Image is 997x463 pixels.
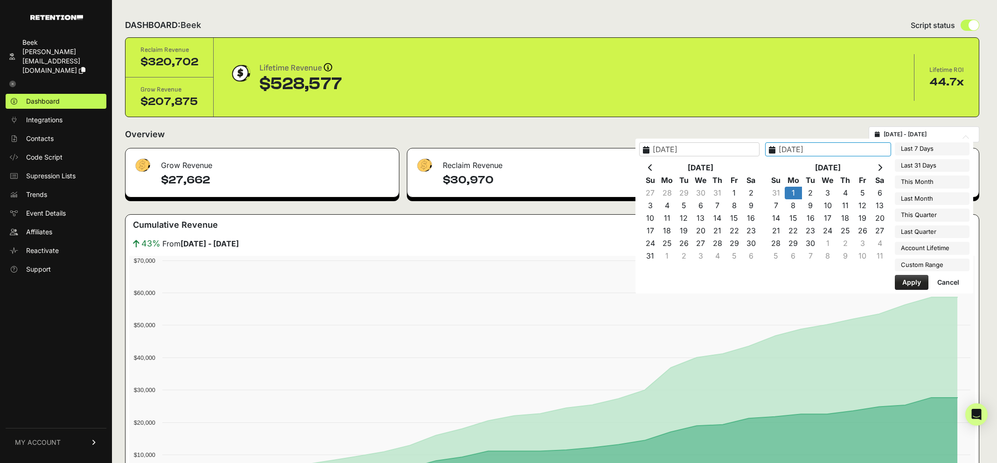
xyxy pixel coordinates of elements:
[819,250,837,262] td: 8
[134,451,155,458] text: $10,000
[837,237,854,250] td: 2
[140,55,198,70] div: $320,702
[895,275,928,290] button: Apply
[259,75,342,93] div: $528,577
[726,199,743,212] td: 8
[161,173,391,188] h4: $27,662
[726,224,743,237] td: 22
[895,175,969,189] li: This Month
[819,224,837,237] td: 24
[6,206,106,221] a: Event Details
[140,85,198,94] div: Grow Revenue
[819,212,837,224] td: 17
[26,246,59,255] span: Reactivate
[692,224,709,237] td: 20
[802,224,819,237] td: 23
[676,250,692,262] td: 2
[785,187,802,199] td: 1
[140,45,198,55] div: Reclaim Revenue
[6,35,106,78] a: Beek [PERSON_NAME][EMAIL_ADDRESS][DOMAIN_NAME]
[6,262,106,277] a: Support
[895,192,969,205] li: Last Month
[802,199,819,212] td: 9
[125,19,201,32] h2: DASHBOARD:
[134,322,155,329] text: $50,000
[871,187,888,199] td: 6
[133,218,218,231] h3: Cumulative Revenue
[134,386,155,393] text: $30,000
[26,265,51,274] span: Support
[743,174,760,187] th: Sa
[837,250,854,262] td: 9
[6,187,106,202] a: Trends
[895,259,969,272] li: Custom Range
[819,237,837,250] td: 1
[726,187,743,199] td: 1
[930,275,967,290] button: Cancel
[692,174,709,187] th: We
[676,187,692,199] td: 29
[659,212,676,224] td: 11
[181,20,201,30] span: Beek
[802,212,819,224] td: 16
[819,199,837,212] td: 10
[134,354,155,361] text: $40,000
[140,94,198,109] div: $207,875
[965,403,988,426] div: Open Intercom Messenger
[895,242,969,255] li: Account Lifetime
[6,168,106,183] a: Supression Lists
[642,237,659,250] td: 24
[767,237,785,250] td: 28
[134,257,155,264] text: $70,000
[642,199,659,212] td: 3
[141,237,160,250] span: 43%
[659,174,676,187] th: Mo
[642,250,659,262] td: 31
[871,174,888,187] th: Sa
[676,174,692,187] th: Tu
[743,224,760,237] td: 23
[726,212,743,224] td: 15
[854,250,871,262] td: 10
[134,419,155,426] text: $20,000
[134,289,155,296] text: $60,000
[854,174,871,187] th: Fr
[709,237,726,250] td: 28
[743,212,760,224] td: 16
[802,237,819,250] td: 30
[895,142,969,155] li: Last 7 Days
[709,187,726,199] td: 31
[785,237,802,250] td: 29
[125,128,165,141] h2: Overview
[854,187,871,199] td: 5
[785,212,802,224] td: 15
[659,187,676,199] td: 28
[676,212,692,224] td: 12
[785,250,802,262] td: 6
[229,62,252,85] img: dollar-coin-05c43ed7efb7bc0c12610022525b4bbbb207c7efeef5aecc26f025e68dcafac9.png
[659,224,676,237] td: 18
[785,199,802,212] td: 8
[659,161,743,174] th: [DATE]
[895,225,969,239] li: Last Quarter
[895,209,969,222] li: This Quarter
[30,15,83,20] img: Retention.com
[802,250,819,262] td: 7
[6,131,106,146] a: Contacts
[726,250,743,262] td: 5
[837,212,854,224] td: 18
[895,159,969,172] li: Last 31 Days
[642,187,659,199] td: 27
[871,250,888,262] td: 11
[767,199,785,212] td: 7
[162,238,239,249] span: From
[911,20,955,31] span: Script status
[6,150,106,165] a: Code Script
[837,199,854,212] td: 11
[26,209,66,218] span: Event Details
[443,173,682,188] h4: $30,970
[802,187,819,199] td: 2
[871,224,888,237] td: 27
[871,237,888,250] td: 4
[819,174,837,187] th: We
